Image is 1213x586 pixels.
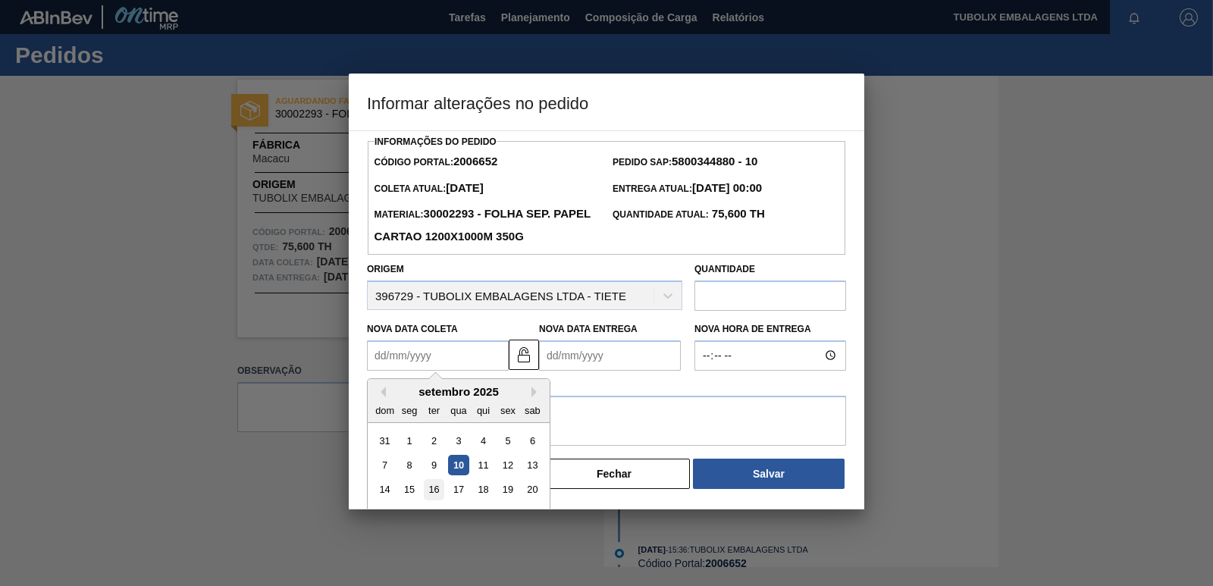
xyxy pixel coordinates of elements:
div: Choose sábado, 13 de setembro de 2025 [522,455,543,475]
button: Next Month [531,387,542,397]
div: qua [448,400,469,420]
span: Quantidade Atual: [613,209,765,220]
button: Fechar [538,459,690,489]
strong: 2006652 [453,155,497,168]
label: Observação [367,374,846,396]
label: Origem [367,264,404,274]
input: dd/mm/yyyy [367,340,509,371]
div: Choose sábado, 6 de setembro de 2025 [522,430,543,450]
div: Choose quinta-feira, 25 de setembro de 2025 [473,504,494,525]
strong: 5800344880 - 10 [672,155,757,168]
div: Choose sábado, 20 de setembro de 2025 [522,479,543,500]
div: Choose terça-feira, 23 de setembro de 2025 [424,504,444,525]
div: Choose quarta-feira, 10 de setembro de 2025 [448,455,469,475]
div: Choose segunda-feira, 15 de setembro de 2025 [400,479,420,500]
div: Choose sexta-feira, 12 de setembro de 2025 [497,455,518,475]
div: setembro 2025 [368,385,550,398]
label: Quantidade [694,264,755,274]
div: Choose quinta-feira, 11 de setembro de 2025 [473,455,494,475]
div: seg [400,400,420,420]
strong: [DATE] 00:00 [692,181,762,194]
strong: [DATE] [446,181,484,194]
label: Informações do Pedido [375,136,497,147]
div: Choose domingo, 21 de setembro de 2025 [375,504,395,525]
div: Choose quarta-feira, 3 de setembro de 2025 [448,430,469,450]
span: Entrega Atual: [613,183,762,194]
div: Choose domingo, 31 de agosto de 2025 [375,430,395,450]
div: Choose terça-feira, 9 de setembro de 2025 [424,455,444,475]
button: Salvar [693,459,845,489]
div: qui [473,400,494,420]
span: Pedido SAP: [613,157,757,168]
div: Choose sexta-feira, 19 de setembro de 2025 [497,479,518,500]
h3: Informar alterações no pedido [349,74,864,131]
span: Código Portal: [374,157,497,168]
div: ter [424,400,444,420]
span: Material: [374,209,591,243]
strong: 30002293 - FOLHA SEP. PAPEL CARTAO 1200x1000M 350g [374,207,591,243]
div: dom [375,400,395,420]
div: Choose quarta-feira, 24 de setembro de 2025 [448,504,469,525]
div: Choose sábado, 27 de setembro de 2025 [522,504,543,525]
div: Choose segunda-feira, 8 de setembro de 2025 [400,455,420,475]
img: unlocked [515,346,533,364]
div: Choose segunda-feira, 1 de setembro de 2025 [400,430,420,450]
span: Coleta Atual: [374,183,483,194]
div: Choose terça-feira, 16 de setembro de 2025 [424,479,444,500]
div: Choose sexta-feira, 26 de setembro de 2025 [497,504,518,525]
div: Choose sexta-feira, 5 de setembro de 2025 [497,430,518,450]
div: Choose terça-feira, 2 de setembro de 2025 [424,430,444,450]
label: Nova Data Coleta [367,324,458,334]
div: Choose segunda-feira, 22 de setembro de 2025 [400,504,420,525]
label: Nova Data Entrega [539,324,638,334]
div: Choose domingo, 14 de setembro de 2025 [375,479,395,500]
div: Choose quinta-feira, 4 de setembro de 2025 [473,430,494,450]
div: Choose quarta-feira, 17 de setembro de 2025 [448,479,469,500]
div: sab [522,400,543,420]
strong: 75,600 TH [709,207,765,220]
div: Choose quinta-feira, 18 de setembro de 2025 [473,479,494,500]
button: Previous Month [375,387,386,397]
input: dd/mm/yyyy [539,340,681,371]
div: sex [497,400,518,420]
label: Nova Hora de Entrega [694,318,846,340]
div: month 2025-09 [372,428,544,550]
div: Choose domingo, 7 de setembro de 2025 [375,455,395,475]
button: unlocked [509,340,539,370]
